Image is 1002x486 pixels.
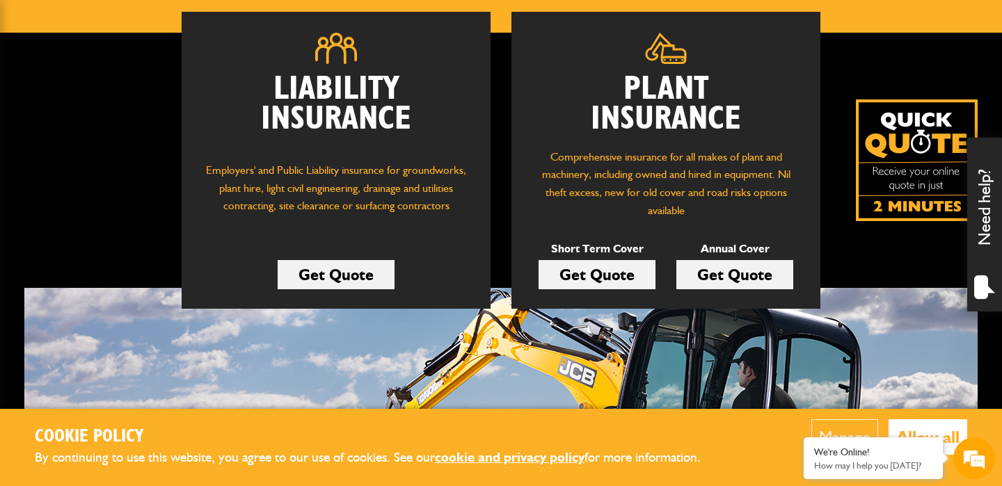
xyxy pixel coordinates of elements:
p: Comprehensive insurance for all makes of plant and machinery, including owned and hired in equipm... [532,148,800,219]
p: Employers' and Public Liability insurance for groundworks, plant hire, light civil engineering, d... [202,161,470,228]
a: Get Quote [539,260,655,289]
div: We're Online! [814,446,932,458]
button: Manage [811,419,878,455]
h2: Liability Insurance [202,74,470,148]
img: Quick Quote [856,99,978,221]
p: Short Term Cover [539,240,655,258]
p: By continuing to use this website, you agree to our use of cookies. See our for more information. [35,447,724,469]
h2: Cookie Policy [35,426,724,448]
a: Get Quote [278,260,395,289]
a: Get Quote [676,260,793,289]
p: How may I help you today? [814,460,932,471]
div: Need help? [967,138,1002,311]
button: Allow all [889,419,967,455]
p: Annual Cover [676,240,793,258]
h2: Plant Insurance [532,74,800,134]
a: Get your insurance quote isn just 2-minutes [856,99,978,221]
a: cookie and privacy policy [435,449,584,465]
